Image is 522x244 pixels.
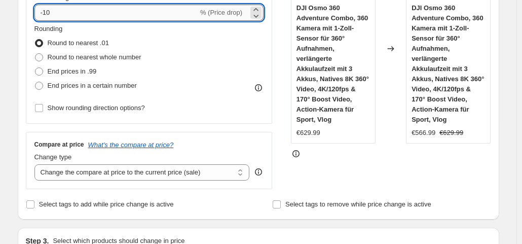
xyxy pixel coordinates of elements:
button: What's the compare at price? [88,141,174,149]
span: Rounding [34,25,63,32]
strike: €629.99 [439,128,463,138]
div: €566.99 [412,128,435,138]
span: End prices in a certain number [48,82,137,89]
span: Select tags to add while price change is active [39,200,174,208]
div: €629.99 [296,128,320,138]
span: DJI Osmo 360 Adventure Combo, 360 Kamera mit 1-Zoll-Sensor für 360° Aufnahmen, verlängerte Akkula... [412,4,484,123]
h3: Compare at price [34,141,84,149]
span: Select tags to remove while price change is active [285,200,431,208]
div: help [253,167,264,177]
span: End prices in .99 [48,67,97,75]
span: % (Price drop) [200,9,242,16]
span: DJI Osmo 360 Adventure Combo, 360 Kamera mit 1-Zoll-Sensor für 360° Aufnahmen, verlängerte Akkula... [296,4,369,123]
span: Change type [34,153,72,161]
input: -15 [34,5,198,21]
span: Round to nearest .01 [48,39,109,47]
span: Show rounding direction options? [48,104,145,112]
span: Round to nearest whole number [48,53,141,61]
